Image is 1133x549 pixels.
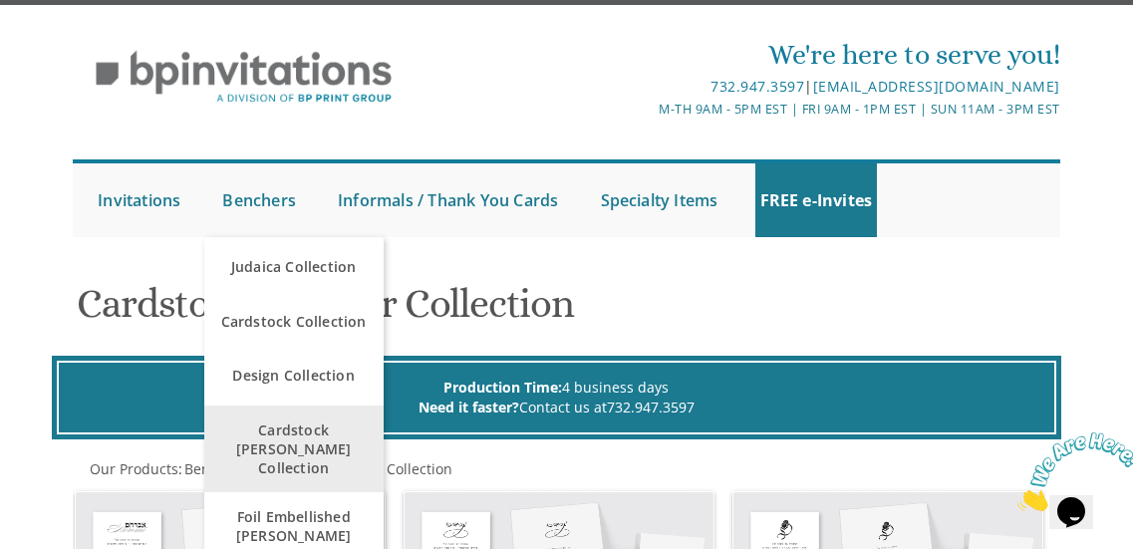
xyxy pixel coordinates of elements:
iframe: chat widget [1009,424,1133,519]
h1: Cardstock Bencher Collection [77,282,1055,341]
div: : [73,459,1059,479]
a: Judaica Collection [204,237,384,297]
a: Informals / Thank You Cards [333,163,563,237]
span: Benchers [184,459,247,478]
img: BP Invitation Loft [73,36,415,119]
img: Chat attention grabber [8,8,132,87]
a: Cardstock Collection [204,297,384,346]
div: M-Th 9am - 5pm EST | Fri 9am - 1pm EST | Sun 11am - 3pm EST [403,99,1059,120]
a: FREE e-Invites [755,163,878,237]
div: | [403,75,1059,99]
a: 732.947.3597 [710,77,804,96]
div: 4 business days Contact us at [57,361,1055,434]
a: Benchers [182,459,247,478]
a: Specialty Items [596,163,723,237]
a: Our Products [88,459,178,478]
span: Production Time: [443,378,562,397]
a: 732.947.3597 [607,398,695,416]
a: Benchers [217,163,301,237]
a: Design Collection [204,346,384,406]
span: Cardstock Collection [209,302,379,341]
span: Cardstock [PERSON_NAME] Collection [209,411,379,487]
span: Need it faster? [419,398,519,416]
div: We're here to serve you! [403,35,1059,75]
a: [EMAIL_ADDRESS][DOMAIN_NAME] [813,77,1060,96]
a: Cardstock [PERSON_NAME] Collection [204,406,384,492]
a: Invitations [93,163,185,237]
